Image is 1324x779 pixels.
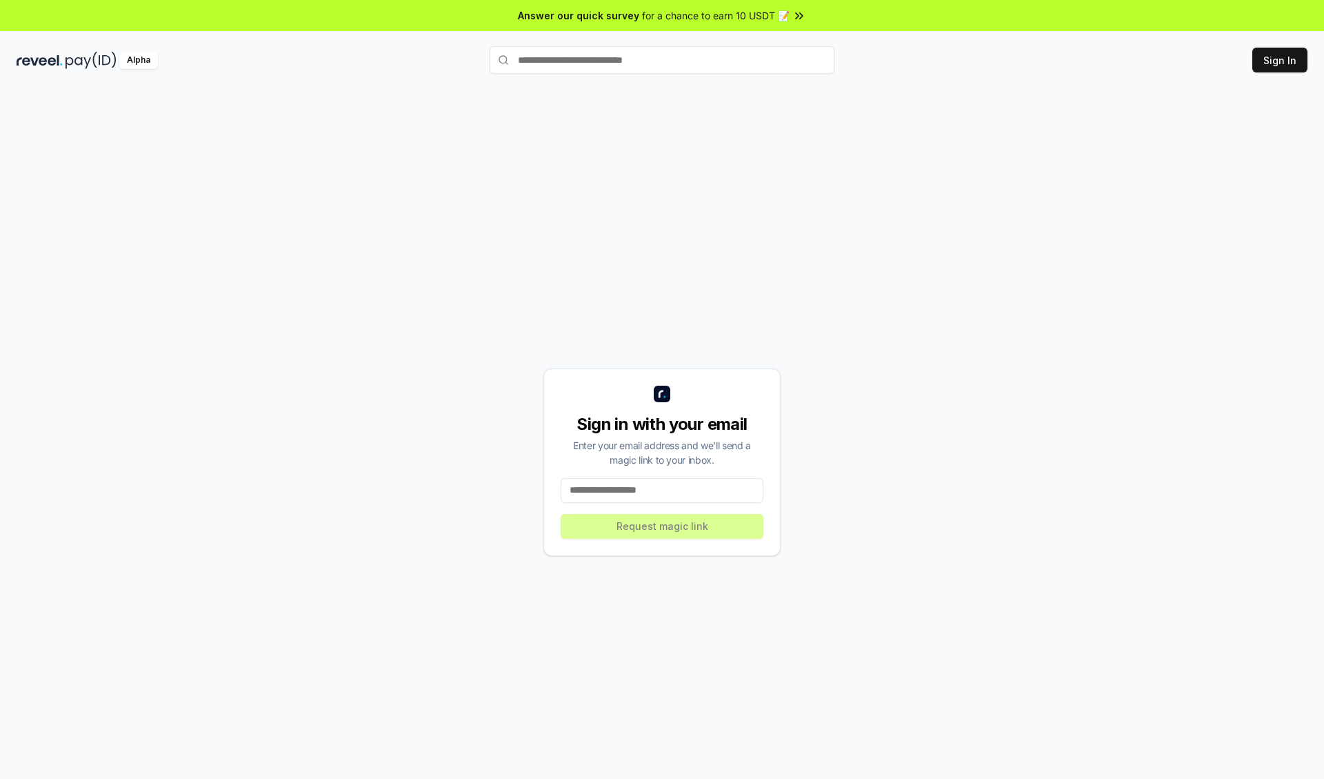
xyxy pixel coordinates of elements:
img: pay_id [66,52,117,69]
img: logo_small [654,386,670,402]
div: Sign in with your email [561,413,763,435]
button: Sign In [1252,48,1307,72]
div: Alpha [119,52,158,69]
div: Enter your email address and we’ll send a magic link to your inbox. [561,438,763,467]
span: Answer our quick survey [518,8,639,23]
img: reveel_dark [17,52,63,69]
span: for a chance to earn 10 USDT 📝 [642,8,790,23]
